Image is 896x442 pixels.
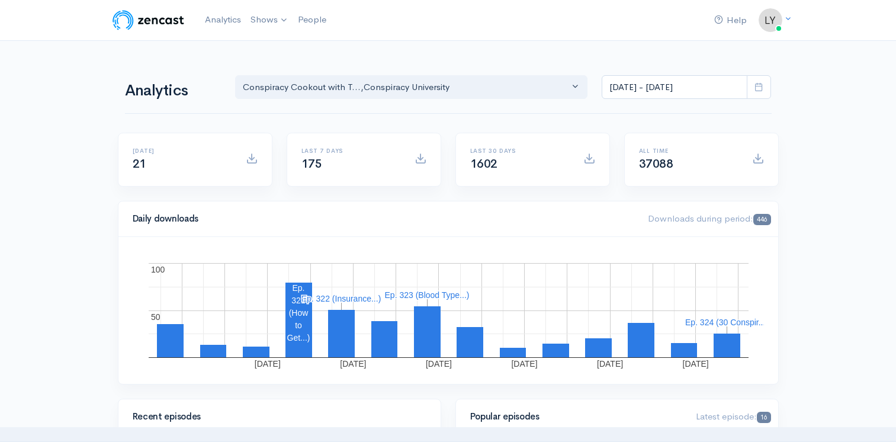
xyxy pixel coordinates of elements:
img: ZenCast Logo [111,8,186,32]
a: Analytics [200,7,246,33]
text: [DATE] [682,359,708,369]
h4: Daily downloads [133,214,634,224]
h6: [DATE] [133,148,232,154]
text: Ep. 322 (Insurance...) [301,294,381,303]
button: Conspiracy Cookout with T..., Conspiracy University [235,75,588,100]
span: 175 [301,156,322,171]
span: Latest episode: [696,411,770,422]
text: 100 [151,265,165,274]
span: 1602 [470,156,497,171]
span: 37088 [639,156,673,171]
text: Get...) [287,333,310,342]
h6: Last 30 days [470,148,569,154]
img: ... [759,8,782,32]
a: Help [709,8,752,33]
text: Ep. [292,283,304,293]
h6: All time [639,148,738,154]
span: 446 [753,214,770,225]
text: [DATE] [511,359,537,369]
h4: Popular episodes [470,412,682,422]
text: [DATE] [254,359,280,369]
text: Ep. 323 (Blood Type...) [384,290,469,300]
h1: Analytics [125,82,221,100]
a: Shows [246,7,293,33]
text: [DATE] [425,359,451,369]
text: [DATE] [340,359,366,369]
input: analytics date range selector [602,75,747,100]
div: Conspiracy Cookout with T... , Conspiracy University [243,81,570,94]
text: 50 [151,312,160,322]
text: Ep. 324 (30 Conspir...) [685,318,767,327]
h4: Recent episodes [133,412,419,422]
span: 16 [757,412,770,423]
svg: A chart. [133,251,764,370]
h6: Last 7 days [301,148,400,154]
span: Downloads during period: [648,213,770,224]
span: 21 [133,156,146,171]
text: [DATE] [597,359,623,369]
a: People [293,7,331,33]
